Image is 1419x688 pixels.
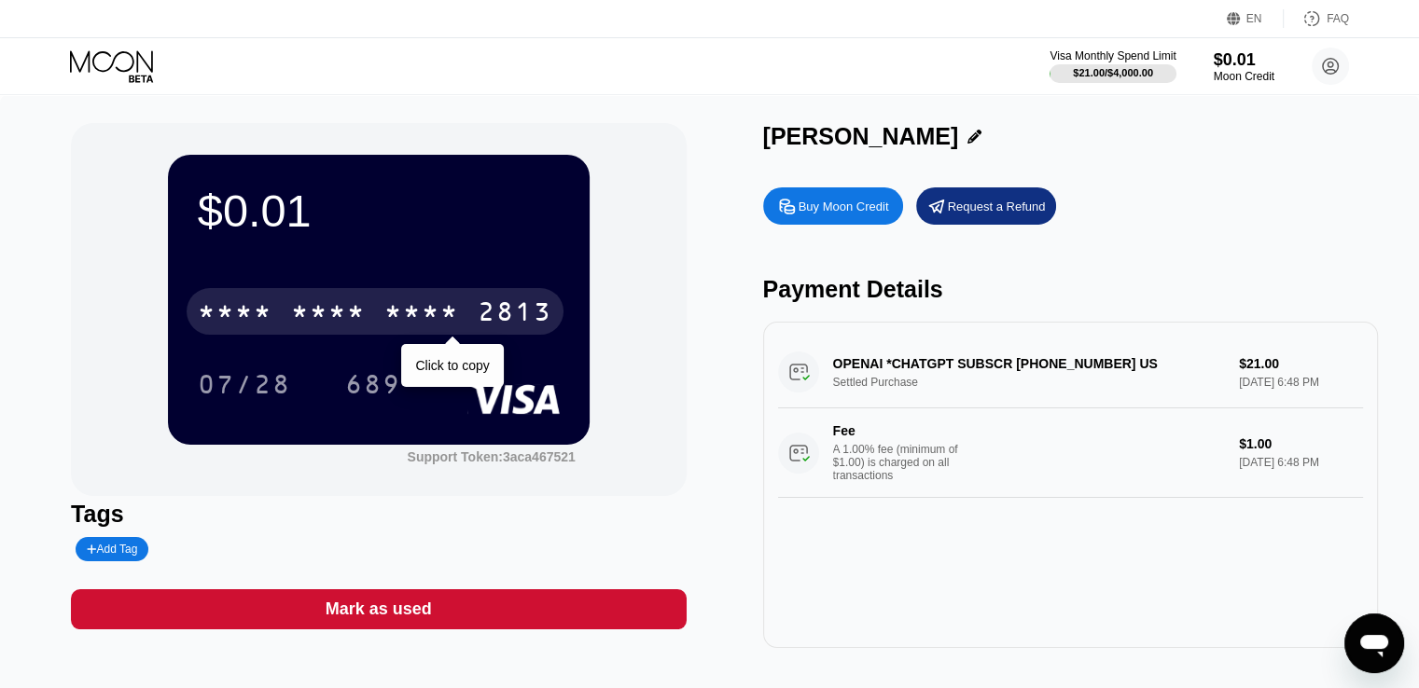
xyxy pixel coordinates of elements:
div: Visa Monthly Spend Limit [1050,49,1176,62]
div: 2813 [478,299,552,329]
div: Support Token:3aca467521 [407,449,575,464]
div: Request a Refund [948,199,1046,214]
div: [PERSON_NAME] [763,123,959,150]
div: FAQ [1327,12,1349,25]
div: FeeA 1.00% fee (minimum of $1.00) is charged on all transactions$1.00[DATE] 6:48 PM [778,408,1363,498]
div: $1.00 [1239,436,1363,451]
div: Add Tag [87,543,137,556]
div: Buy Moon Credit [763,187,903,225]
div: A 1.00% fee (minimum of $1.00) is charged on all transactions [833,443,973,482]
div: Mark as used [71,589,686,629]
div: Mark as used [326,599,432,620]
div: Moon Credit [1214,70,1274,83]
div: Tags [71,501,686,528]
iframe: Button to launch messaging window [1344,613,1404,673]
div: Fee [833,423,964,438]
div: EN [1227,9,1284,28]
div: 689 [345,372,401,402]
div: Add Tag [76,537,148,561]
div: Payment Details [763,276,1378,303]
div: $0.01 [198,185,560,237]
div: Click to copy [415,358,489,373]
div: $0.01 [1214,50,1274,70]
div: Request a Refund [916,187,1056,225]
div: 07/28 [198,372,291,402]
div: $0.01Moon Credit [1214,50,1274,83]
div: FAQ [1284,9,1349,28]
div: $21.00 / $4,000.00 [1073,67,1153,78]
div: 689 [331,361,415,407]
div: Visa Monthly Spend Limit$21.00/$4,000.00 [1050,49,1176,83]
div: [DATE] 6:48 PM [1239,456,1363,469]
div: Buy Moon Credit [799,199,889,214]
div: 07/28 [184,361,305,407]
div: EN [1246,12,1262,25]
div: Support Token: 3aca467521 [407,449,575,464]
